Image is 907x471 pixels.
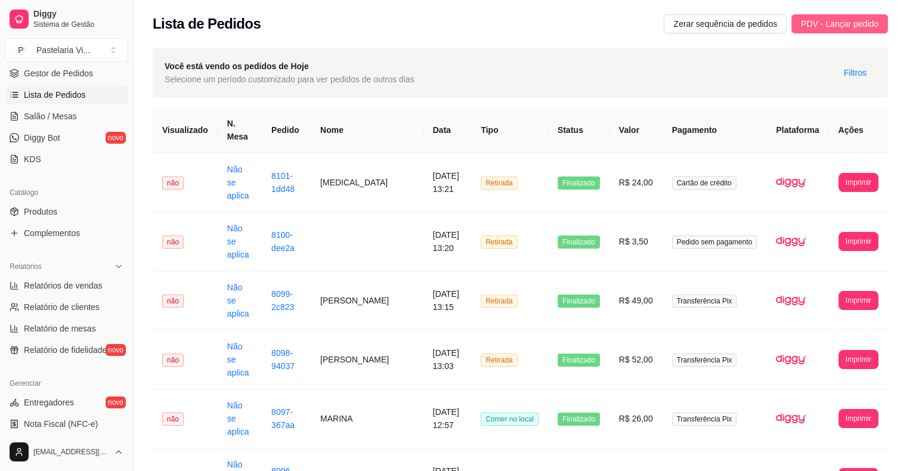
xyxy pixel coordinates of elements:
span: Diggy Bot [24,132,60,144]
a: Relatório de clientes [5,298,128,317]
th: Pedido [262,107,311,153]
span: Transferência Pix [672,354,737,367]
span: Relatório de clientes [24,301,100,313]
span: não [162,176,184,190]
a: DiggySistema de Gestão [5,5,128,33]
span: Selecione um período customizado para ver pedidos de outros dias [165,73,414,86]
span: Retirada [481,295,517,308]
span: Cartão de crédito [672,176,736,190]
td: [DATE] 13:03 [423,330,472,389]
td: R$ 24,00 [609,153,663,212]
button: Zerar sequência de pedidos [664,14,787,33]
span: Retirada [481,176,517,190]
span: PDV - Lançar pedido [801,17,878,30]
span: Sistema de Gestão [33,20,123,29]
div: Pastelaria Vi ... [36,44,90,56]
a: Não se aplica [227,401,249,436]
img: diggy [776,345,806,374]
button: Select a team [5,38,128,62]
span: Finalizado [558,354,600,367]
span: Gestor de Pedidos [24,67,93,79]
button: PDV - Lançar pedido [791,14,888,33]
a: Relatório de fidelidadenovo [5,340,128,360]
span: Comer no local [481,413,538,426]
span: Lista de Pedidos [24,89,86,101]
img: diggy [776,286,806,315]
a: Relatórios de vendas [5,276,128,295]
span: Retirada [481,235,517,249]
td: [PERSON_NAME] [311,271,423,330]
th: Valor [609,107,663,153]
span: Nota Fiscal (NFC-e) [24,418,98,430]
a: Não se aplica [227,283,249,318]
span: Pedido sem pagamento [672,235,757,249]
th: Ações [829,107,888,153]
h2: Lista de Pedidos [153,14,261,33]
strong: Você está vendo os pedidos de Hoje [165,61,309,71]
a: Não se aplica [227,342,249,377]
img: diggy [776,404,806,433]
span: [EMAIL_ADDRESS][DOMAIN_NAME] [33,447,109,457]
span: Retirada [481,354,517,367]
span: Relatórios de vendas [24,280,103,292]
a: Não se aplica [227,165,249,200]
span: Relatórios [10,262,42,271]
a: Não se aplica [227,224,249,259]
th: Tipo [471,107,548,153]
button: Imprimir [838,232,878,251]
a: 8101-1dd48 [271,171,295,194]
a: 8099-2c823 [271,289,294,312]
a: Nota Fiscal (NFC-e) [5,414,128,433]
a: Complementos [5,224,128,243]
span: KDS [24,153,41,165]
span: Filtros [844,66,866,79]
td: R$ 3,50 [609,212,663,271]
button: Imprimir [838,173,878,192]
button: Imprimir [838,291,878,310]
td: [DATE] 12:57 [423,389,472,448]
span: Diggy [33,9,123,20]
button: Imprimir [838,350,878,369]
th: Nome [311,107,423,153]
span: não [162,354,184,367]
th: Pagamento [663,107,767,153]
button: Filtros [834,63,876,82]
div: Gerenciar [5,374,128,393]
td: R$ 49,00 [609,271,663,330]
td: R$ 26,00 [609,389,663,448]
span: Finalizado [558,235,600,249]
span: Relatório de fidelidade [24,344,107,356]
span: Finalizado [558,176,600,190]
td: [PERSON_NAME] [311,330,423,389]
span: Relatório de mesas [24,323,96,334]
span: não [162,235,184,249]
button: Imprimir [838,409,878,428]
span: não [162,295,184,308]
td: MARINA [311,389,423,448]
span: Finalizado [558,413,600,426]
span: Produtos [24,206,57,218]
a: Lista de Pedidos [5,85,128,104]
a: Salão / Mesas [5,107,128,126]
a: 8098-94037 [271,348,295,371]
div: Catálogo [5,183,128,202]
img: diggy [776,227,806,256]
img: diggy [776,168,806,197]
span: Transferência Pix [672,295,737,308]
a: 8100-dee2a [271,230,295,253]
th: Data [423,107,472,153]
a: Produtos [5,202,128,221]
th: Status [548,107,609,153]
span: Transferência Pix [672,413,737,426]
a: Gestor de Pedidos [5,64,128,83]
span: Complementos [24,227,80,239]
td: [DATE] 13:21 [423,153,472,212]
th: N. Mesa [218,107,262,153]
td: R$ 52,00 [609,330,663,389]
th: Plataforma [766,107,828,153]
th: Visualizado [153,107,218,153]
a: KDS [5,150,128,169]
td: [DATE] 13:20 [423,212,472,271]
a: Entregadoresnovo [5,393,128,412]
span: não [162,413,184,426]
